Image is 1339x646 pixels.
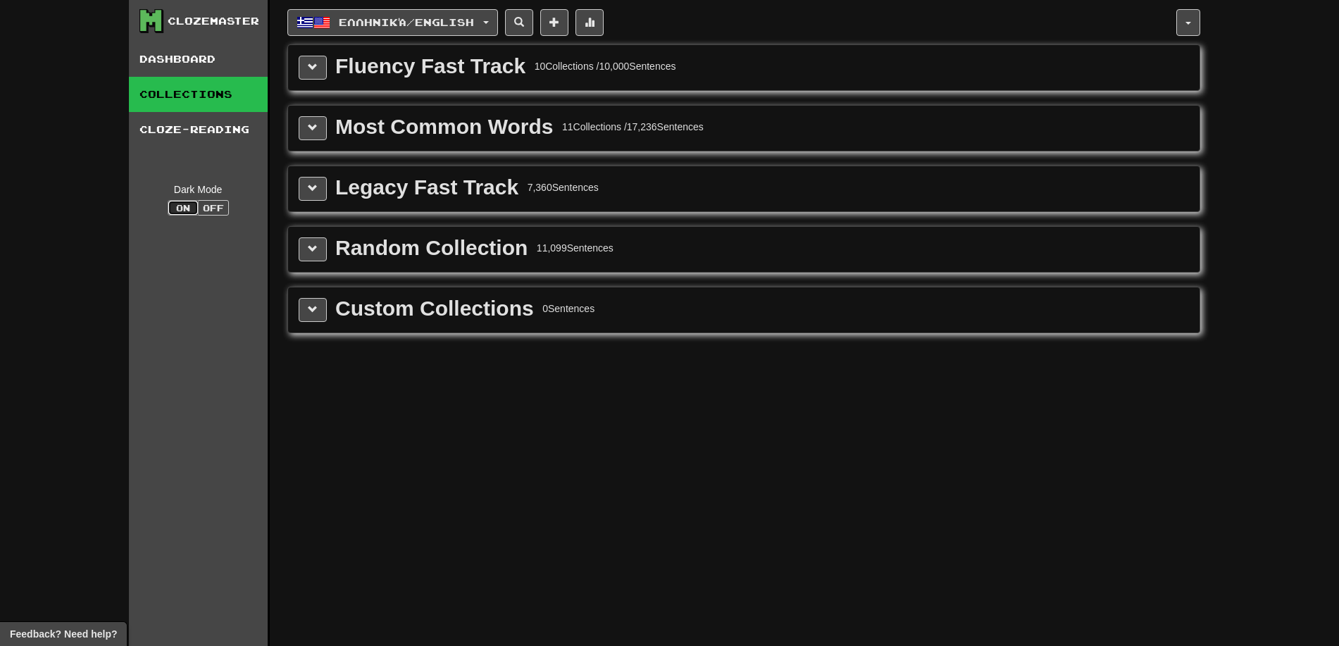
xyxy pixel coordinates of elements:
button: Ελληνικά/English [287,9,498,36]
div: Custom Collections [335,298,534,319]
button: More stats [575,9,604,36]
div: Fluency Fast Track [335,56,525,77]
div: 7,360 Sentences [528,180,599,194]
div: Clozemaster [168,14,259,28]
div: 11 Collections / 17,236 Sentences [562,120,704,134]
div: 11,099 Sentences [537,241,614,255]
div: 0 Sentences [542,302,594,316]
a: Cloze-Reading [129,112,268,147]
div: Legacy Fast Track [335,177,518,198]
button: Off [198,200,229,216]
a: Dashboard [129,42,268,77]
div: Most Common Words [335,116,553,137]
div: Dark Mode [139,182,257,197]
button: Add sentence to collection [540,9,568,36]
button: Search sentences [505,9,533,36]
a: Collections [129,77,268,112]
span: Open feedback widget [10,627,117,641]
div: 10 Collections / 10,000 Sentences [535,59,676,73]
button: On [168,200,199,216]
div: Random Collection [335,237,528,259]
span: Ελληνικά / English [339,16,474,28]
